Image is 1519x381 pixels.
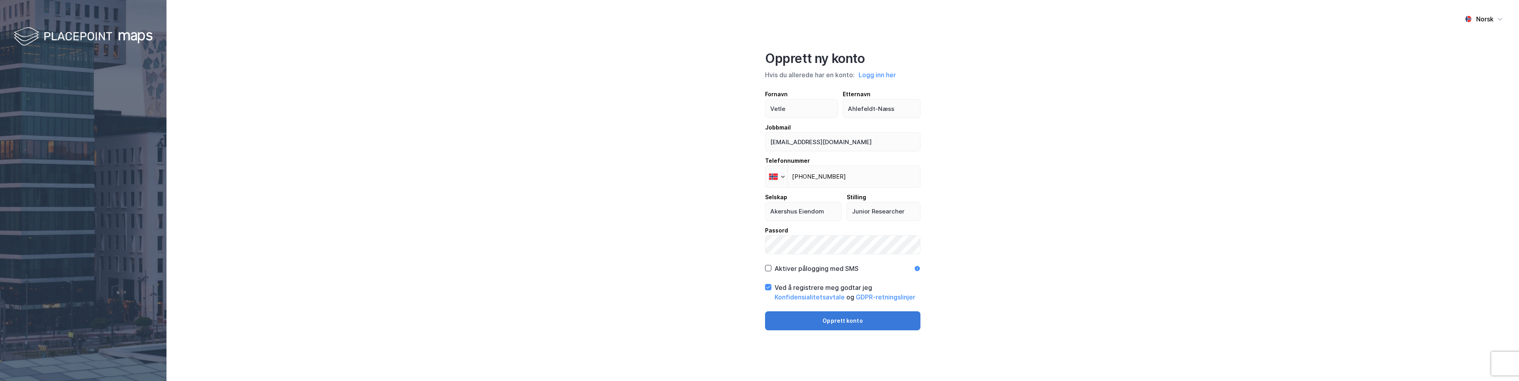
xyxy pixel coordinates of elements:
iframe: Chat Widget [1479,343,1519,381]
div: Norway: + 47 [765,166,787,187]
div: Ved å registrere meg godtar jeg og [775,283,920,302]
div: Aktiver pålogging med SMS [775,264,859,273]
div: Fornavn [765,90,838,99]
div: Norsk [1476,14,1494,24]
div: Etternavn [843,90,921,99]
img: logo-white.f07954bde2210d2a523dddb988cd2aa7.svg [14,25,153,49]
div: Passord [765,226,920,235]
button: Opprett konto [765,311,920,330]
div: Hvis du allerede har en konto: [765,70,920,80]
div: Opprett ny konto [765,51,920,67]
div: Selskap [765,192,842,202]
div: Kontrollprogram for chat [1479,343,1519,381]
input: Telefonnummer [765,166,920,188]
div: Jobbmail [765,123,920,132]
button: Logg inn her [856,70,898,80]
div: Stilling [847,192,921,202]
div: Telefonnummer [765,156,920,166]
